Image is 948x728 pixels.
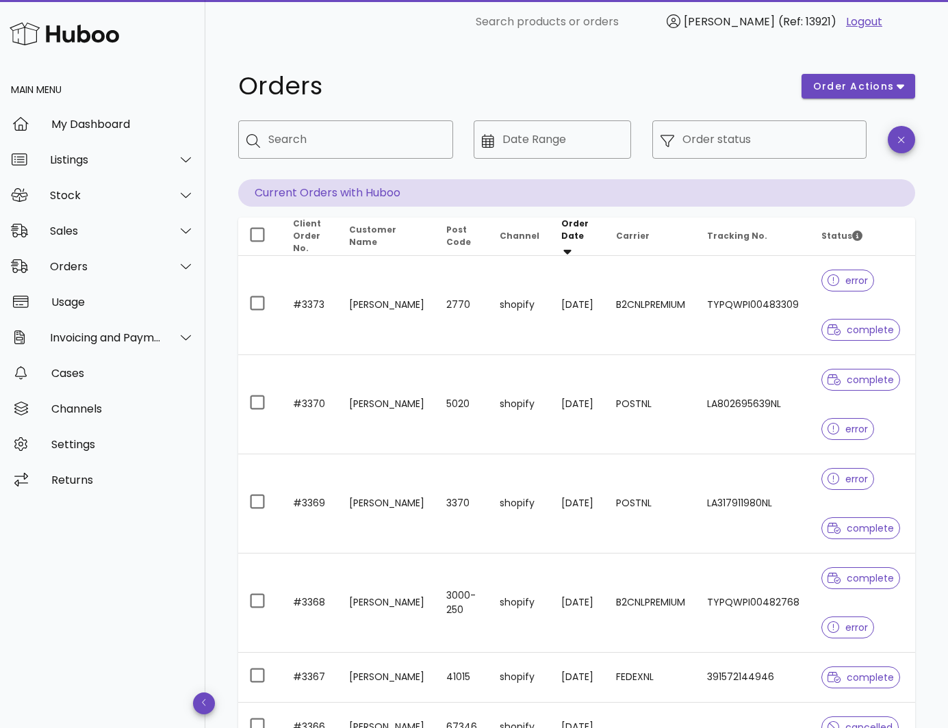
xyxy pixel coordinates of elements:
[338,653,435,703] td: [PERSON_NAME]
[51,367,194,380] div: Cases
[828,474,868,484] span: error
[446,224,471,248] span: Post Code
[550,454,605,554] td: [DATE]
[605,554,696,653] td: B2CNLPREMIUM
[489,355,550,454] td: shopify
[238,179,915,207] p: Current Orders with Huboo
[238,74,785,99] h1: Orders
[605,256,696,355] td: B2CNLPREMIUM
[50,189,162,202] div: Stock
[696,355,810,454] td: LA802695639NL
[605,218,696,256] th: Carrier
[605,454,696,554] td: POSTNL
[282,454,338,554] td: #3369
[10,19,119,49] img: Huboo Logo
[812,79,895,94] span: order actions
[828,375,894,385] span: complete
[605,355,696,454] td: POSTNL
[828,523,894,533] span: complete
[821,230,862,242] span: Status
[778,14,836,29] span: (Ref: 13921)
[696,653,810,703] td: 391572144946
[802,74,915,99] button: order actions
[489,554,550,653] td: shopify
[489,256,550,355] td: shopify
[696,256,810,355] td: TYPQWPI00483309
[338,256,435,355] td: [PERSON_NAME]
[435,256,489,355] td: 2770
[828,424,868,434] span: error
[684,14,775,29] span: [PERSON_NAME]
[282,554,338,653] td: #3368
[282,256,338,355] td: #3373
[51,118,194,131] div: My Dashboard
[349,224,396,248] span: Customer Name
[696,454,810,554] td: LA317911980NL
[828,623,868,632] span: error
[550,256,605,355] td: [DATE]
[51,402,194,415] div: Channels
[282,355,338,454] td: #3370
[846,14,882,30] a: Logout
[435,454,489,554] td: 3370
[282,653,338,703] td: #3367
[338,355,435,454] td: [PERSON_NAME]
[696,218,810,256] th: Tracking No.
[550,653,605,703] td: [DATE]
[550,554,605,653] td: [DATE]
[489,653,550,703] td: shopify
[50,153,162,166] div: Listings
[828,573,894,583] span: complete
[51,473,194,486] div: Returns
[338,218,435,256] th: Customer Name
[282,218,338,256] th: Client Order No.
[293,218,321,254] span: Client Order No.
[50,331,162,344] div: Invoicing and Payments
[810,218,915,256] th: Status
[435,653,489,703] td: 41015
[707,230,767,242] span: Tracking No.
[338,554,435,653] td: [PERSON_NAME]
[489,454,550,554] td: shopify
[50,260,162,273] div: Orders
[561,218,589,242] span: Order Date
[51,296,194,309] div: Usage
[489,218,550,256] th: Channel
[828,673,894,682] span: complete
[605,653,696,703] td: FEDEXNL
[550,218,605,256] th: Order Date: Sorted descending. Activate to remove sorting.
[550,355,605,454] td: [DATE]
[828,276,868,285] span: error
[338,454,435,554] td: [PERSON_NAME]
[696,554,810,653] td: TYPQWPI00482768
[435,554,489,653] td: 3000-250
[50,224,162,237] div: Sales
[500,230,539,242] span: Channel
[616,230,650,242] span: Carrier
[828,325,894,335] span: complete
[51,438,194,451] div: Settings
[435,218,489,256] th: Post Code
[435,355,489,454] td: 5020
